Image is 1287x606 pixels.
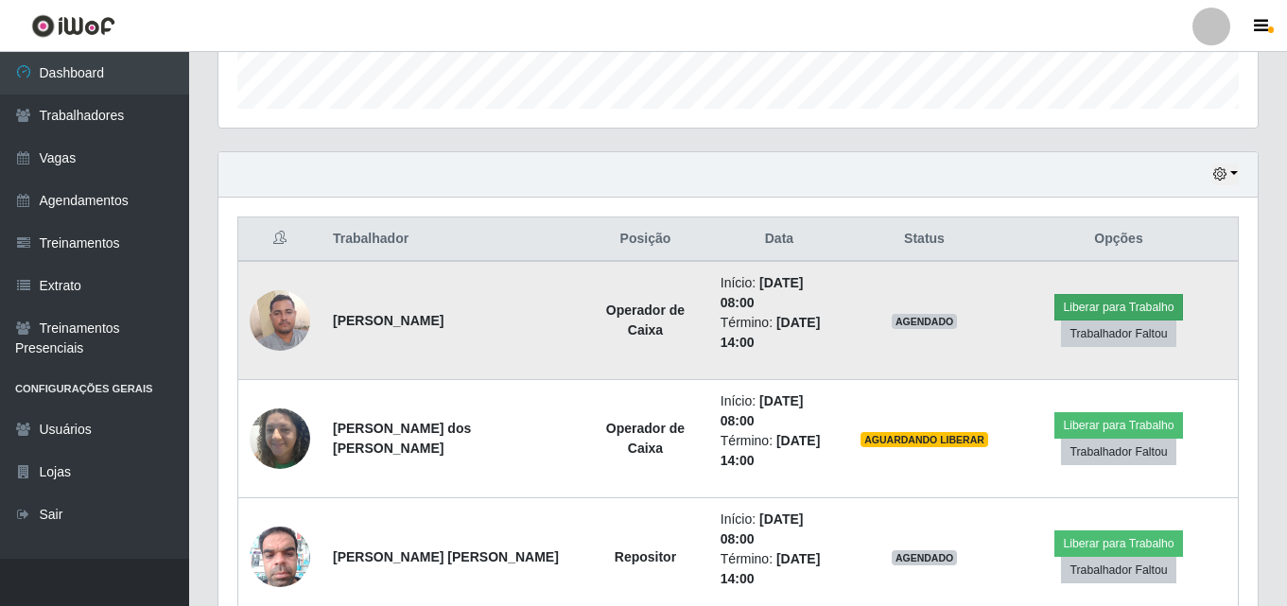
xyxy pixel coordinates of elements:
[250,398,310,478] img: 1736128144098.jpeg
[606,303,685,338] strong: Operador de Caixa
[333,421,471,456] strong: [PERSON_NAME] dos [PERSON_NAME]
[1054,412,1182,439] button: Liberar para Trabalho
[1054,530,1182,557] button: Liberar para Trabalho
[861,432,988,447] span: AGUARDANDO LIBERAR
[892,550,958,565] span: AGENDADO
[333,549,559,564] strong: [PERSON_NAME] [PERSON_NAME]
[1061,439,1175,465] button: Trabalhador Faltou
[606,421,685,456] strong: Operador de Caixa
[721,275,804,310] time: [DATE] 08:00
[582,217,709,262] th: Posição
[721,313,838,353] li: Término:
[892,314,958,329] span: AGENDADO
[1061,557,1175,583] button: Trabalhador Faltou
[1000,217,1239,262] th: Opções
[721,273,838,313] li: Início:
[1061,320,1175,347] button: Trabalhador Faltou
[322,217,582,262] th: Trabalhador
[721,549,838,589] li: Término:
[31,14,115,38] img: CoreUI Logo
[721,391,838,431] li: Início:
[721,431,838,471] li: Término:
[1054,294,1182,320] button: Liberar para Trabalho
[250,280,310,360] img: 1728418986767.jpeg
[615,549,676,564] strong: Repositor
[721,393,804,428] time: [DATE] 08:00
[721,511,804,546] time: [DATE] 08:00
[849,217,1000,262] th: Status
[333,313,443,328] strong: [PERSON_NAME]
[709,217,849,262] th: Data
[250,516,310,597] img: 1749903352481.jpeg
[721,510,838,549] li: Início:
